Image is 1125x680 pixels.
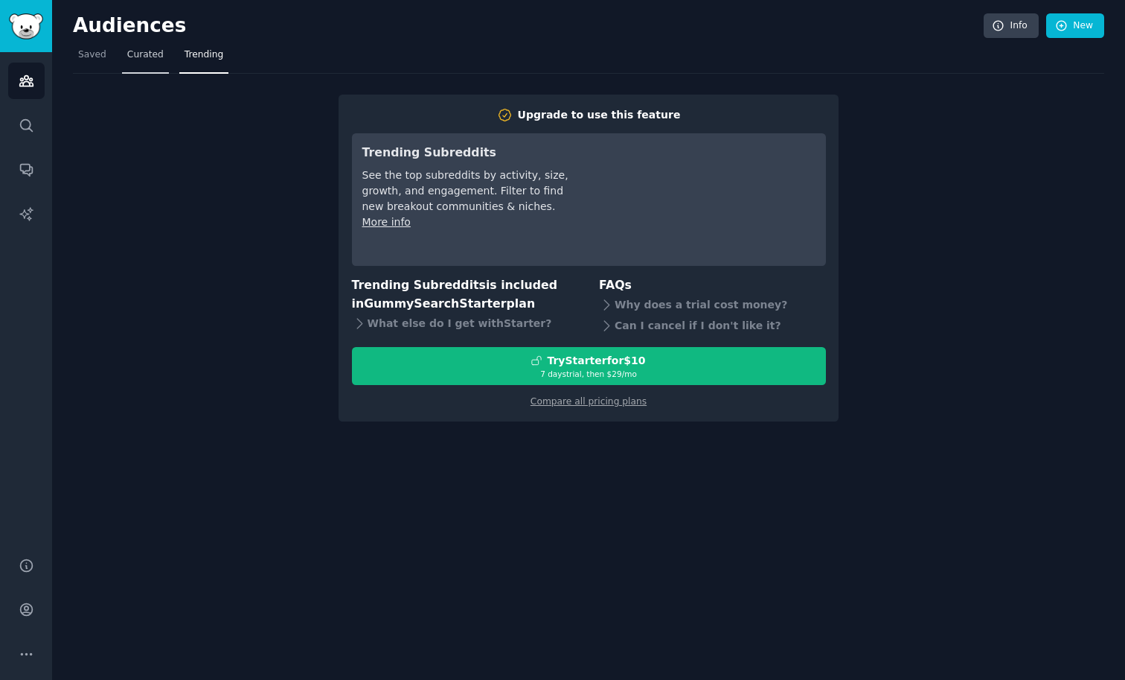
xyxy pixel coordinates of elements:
[518,107,681,123] div: Upgrade to use this feature
[352,313,579,334] div: What else do I get with Starter ?
[362,216,411,228] a: More info
[592,144,815,255] iframe: YouTube video player
[352,347,826,385] button: TryStarterfor$107 daystrial, then $29/mo
[73,14,984,38] h2: Audiences
[127,48,164,62] span: Curated
[9,13,43,39] img: GummySearch logo
[531,396,647,407] a: Compare all pricing plans
[352,276,579,313] h3: Trending Subreddits is included in plan
[353,369,825,379] div: 7 days trial, then $ 29 /mo
[122,43,169,74] a: Curated
[362,168,571,215] div: See the top subreddits by activity, size, growth, and engagement. Filter to find new breakout com...
[364,296,506,311] span: GummySearch Starter
[179,43,228,74] a: Trending
[547,353,645,369] div: Try Starter for $10
[78,48,106,62] span: Saved
[73,43,112,74] a: Saved
[599,295,826,316] div: Why does a trial cost money?
[599,316,826,337] div: Can I cancel if I don't like it?
[599,276,826,295] h3: FAQs
[185,48,223,62] span: Trending
[1046,13,1104,39] a: New
[362,144,571,162] h3: Trending Subreddits
[984,13,1039,39] a: Info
